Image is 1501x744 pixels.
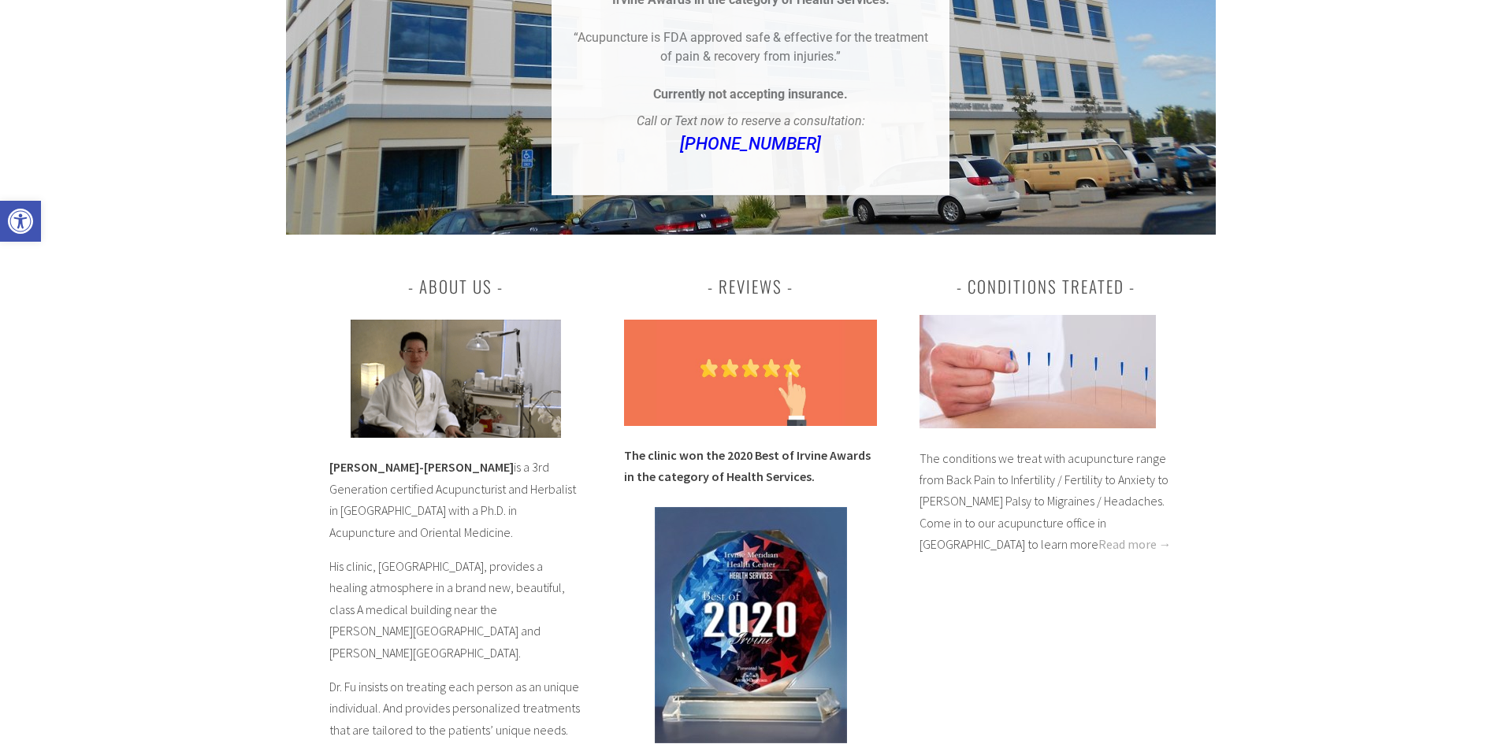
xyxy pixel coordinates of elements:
[655,507,847,743] img: Best of Acupuncturist Health Services in Irvine 2020
[653,87,848,102] strong: Currently not accepting insurance.
[329,556,582,664] p: His clinic, [GEOGRAPHIC_DATA], provides a healing atmosphere in a brand new, beautiful, class A m...
[680,134,821,154] a: [PHONE_NUMBER]
[920,272,1172,301] h3: Conditions Treated
[920,315,1156,428] img: Irvine-Acupuncture-Conditions-Treated
[624,272,877,301] h3: Reviews
[329,272,582,301] h3: About Us
[329,459,514,475] b: [PERSON_NAME]-[PERSON_NAME]
[1098,536,1172,552] a: Read more →
[329,457,582,543] p: is a 3rd Generation certified Acupuncturist and Herbalist in [GEOGRAPHIC_DATA] with a Ph.D. in Ac...
[920,448,1172,556] p: The conditions we treat with acupuncture range from Back Pain to Infertility / Fertility to Anxie...
[570,28,931,66] p: “Acupuncture is FDA approved safe & effective for the treatment of pain & recovery from injuries.”
[351,320,561,438] img: best acupuncturist irvine
[637,113,865,128] em: Call or Text now to reserve a consultation:
[624,447,871,484] strong: The clinic won the 2020 Best of Irvine Awards in the category of Health Services.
